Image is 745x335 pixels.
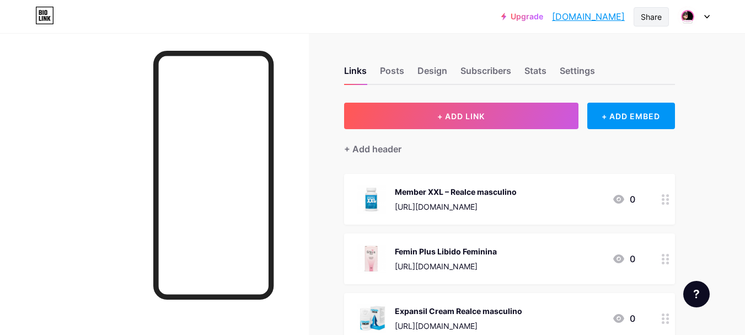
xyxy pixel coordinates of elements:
div: Share [641,11,662,23]
img: Expansil Cream Realce masculino [357,304,386,333]
div: Member XXL – Realce masculino [395,186,517,198]
div: Expansil Cream Realce masculino [395,305,522,317]
img: Femin Plus Libido Feminina [357,244,386,273]
img: Ana Salvador [677,6,698,27]
span: + ADD LINK [437,111,485,121]
div: [URL][DOMAIN_NAME] [395,260,497,272]
div: + ADD EMBED [587,103,675,129]
div: Settings [560,64,595,84]
button: + ADD LINK [344,103,578,129]
div: 0 [612,252,635,265]
div: [URL][DOMAIN_NAME] [395,201,517,212]
div: 0 [612,193,635,206]
div: Stats [524,64,546,84]
div: + Add header [344,142,401,156]
div: Links [344,64,367,84]
div: 0 [612,312,635,325]
div: Design [417,64,447,84]
a: Upgrade [501,12,543,21]
img: Member XXL – Realce masculino [357,185,386,214]
div: Subscribers [460,64,511,84]
div: [URL][DOMAIN_NAME] [395,320,522,332]
a: [DOMAIN_NAME] [552,10,625,23]
div: Posts [380,64,404,84]
div: Femin Plus Libido Feminina [395,246,497,257]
